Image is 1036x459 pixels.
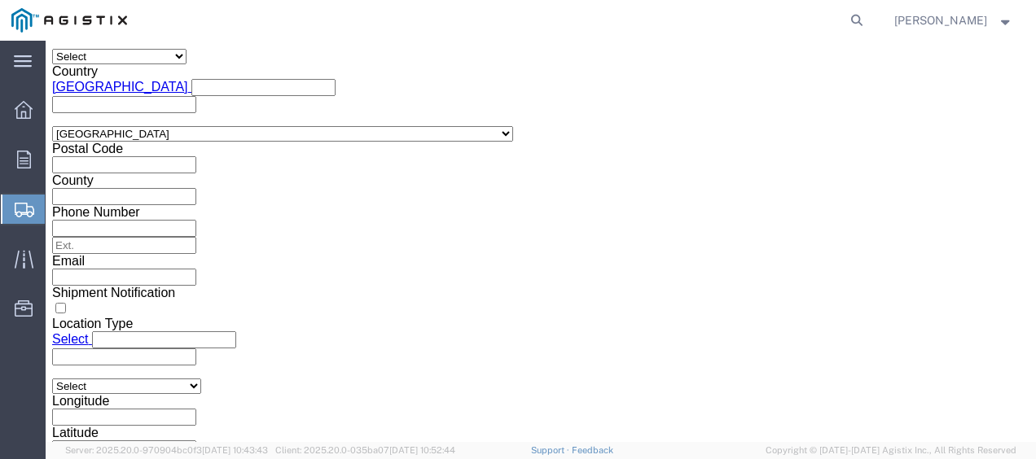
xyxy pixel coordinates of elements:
a: Support [531,445,572,455]
button: [PERSON_NAME] [893,11,1014,30]
span: Louis Ortiz [894,11,987,29]
img: logo [11,8,127,33]
a: Feedback [572,445,613,455]
span: Client: 2025.20.0-035ba07 [275,445,455,455]
span: Copyright © [DATE]-[DATE] Agistix Inc., All Rights Reserved [766,444,1016,457]
iframe: FS Legacy Container [46,41,1036,442]
span: Server: 2025.20.0-970904bc0f3 [65,445,268,455]
span: [DATE] 10:52:44 [389,445,455,455]
span: [DATE] 10:43:43 [202,445,268,455]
